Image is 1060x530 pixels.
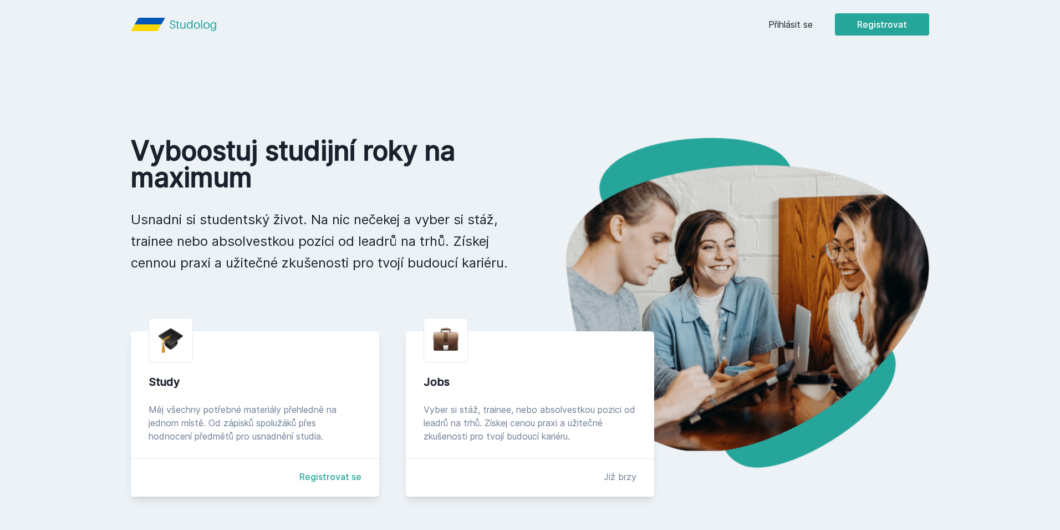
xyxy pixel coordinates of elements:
[424,374,636,390] div: Jobs
[835,13,929,36] button: Registrovat
[131,209,512,274] p: Usnadni si studentský život. Na nic nečekej a vyber si stáž, trainee nebo absolvestkou pozici od ...
[424,403,636,443] div: Vyber si stáž, trainee, nebo absolvestkou pozici od leadrů na trhů. Získej cenou praxi a užitečné...
[299,470,361,483] a: Registrovat se
[149,403,361,443] div: Měj všechny potřebné materiály přehledně na jednom místě. Od zápisků spolužáků přes hodnocení pře...
[604,470,636,483] div: Již brzy
[158,327,184,354] img: graduation-cap.png
[530,138,929,468] img: hero.png
[131,138,512,191] h1: Vyboostuj studijní roky na maximum
[149,374,361,390] div: Study
[768,18,813,31] a: Přihlásit se
[433,325,458,354] img: briefcase.png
